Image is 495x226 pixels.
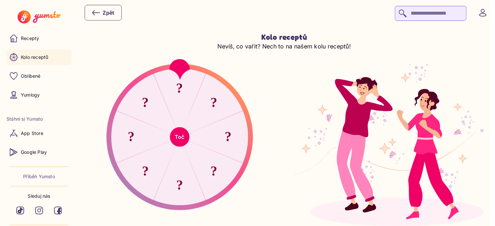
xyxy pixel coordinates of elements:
button: Toč [170,127,189,147]
a: App Store [7,126,72,141]
p: Nevíš, co vařit? Nech to na našem kolu receptů! [85,42,484,51]
span: ? [210,94,217,111]
p: Google Play [21,149,47,155]
li: Stáhni si Yumsto [7,116,72,122]
p: App Store [21,130,43,137]
a: Kolo receptů [7,49,72,65]
a: Recepty [7,31,72,46]
span: ? [142,94,149,111]
span: ? [224,128,231,145]
p: Sleduj nás [28,193,50,199]
a: Příběh Yumsto [23,173,55,180]
p: Recepty [21,35,39,42]
span: ? [176,80,183,97]
span: ? [128,128,134,145]
p: Yumlogy [21,92,40,98]
a: Yumlogy [7,87,72,103]
p: Oblíbené [21,73,41,79]
p: Kolo receptů [21,54,48,60]
h1: Kolo receptů [85,33,484,42]
button: Zpět [85,5,122,20]
div: Zpět [92,9,114,17]
span: ? [210,163,217,179]
span: ? [176,177,183,193]
a: Oblíbené [7,68,72,84]
a: Google Play [7,144,72,160]
img: Yumsto logo [18,10,60,23]
span: ? [142,163,149,179]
